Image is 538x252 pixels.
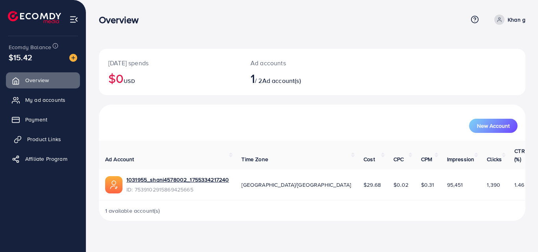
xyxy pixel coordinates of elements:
iframe: Chat [505,217,532,246]
h2: / 2 [250,71,338,86]
span: Cost [364,155,375,163]
img: logo [8,11,61,23]
span: Overview [25,76,49,84]
img: menu [69,15,78,24]
span: ID: 7539102915869425665 [126,186,229,193]
span: 1 [250,69,255,87]
span: Ecomdy Balance [9,43,51,51]
span: Affiliate Program [25,155,67,163]
span: $29.68 [364,181,381,189]
a: Overview [6,72,80,88]
span: 1 available account(s) [105,207,160,215]
span: New Account [477,123,510,129]
span: 1.46 [514,181,524,189]
a: Khan g [491,15,525,25]
span: CTR (%) [514,147,525,163]
a: Affiliate Program [6,151,80,167]
h3: Overview [99,14,145,26]
p: [DATE] spends [108,58,232,68]
span: Product Links [27,135,61,143]
p: Ad accounts [250,58,338,68]
button: New Account [469,119,518,133]
img: image [69,54,77,62]
p: Khan g [508,15,525,24]
span: Time Zone [241,155,268,163]
a: 1031955_shani4578002_1755334217240 [126,176,229,184]
span: CPC [393,155,404,163]
span: Ad account(s) [262,76,301,85]
span: $0.02 [393,181,408,189]
span: USD [124,77,135,85]
span: CPM [421,155,432,163]
span: $0.31 [421,181,434,189]
a: Payment [6,112,80,127]
span: [GEOGRAPHIC_DATA]/[GEOGRAPHIC_DATA] [241,181,351,189]
span: Ad Account [105,155,134,163]
a: Product Links [6,131,80,147]
span: 1,390 [487,181,500,189]
a: My ad accounts [6,92,80,108]
img: ic-ads-acc.e4c84228.svg [105,176,122,193]
span: My ad accounts [25,96,65,104]
span: Clicks [487,155,502,163]
span: Impression [447,155,475,163]
span: $15.42 [9,52,32,63]
span: Payment [25,116,47,123]
span: 95,451 [447,181,463,189]
h2: $0 [108,71,232,86]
